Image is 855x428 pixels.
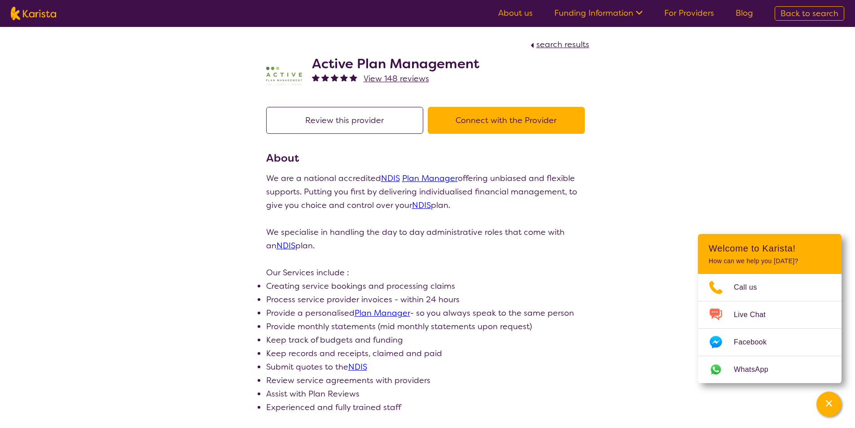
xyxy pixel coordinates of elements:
h2: Active Plan Management [312,56,479,72]
img: pypzb5qm7jexfhutod0x.png [266,58,302,94]
li: Provide monthly statements (mid monthly statements upon request) [266,320,589,333]
a: NDIS [381,173,400,184]
a: NDIS [348,362,367,372]
span: View 148 reviews [364,73,429,84]
a: View 148 reviews [364,72,429,85]
a: Review this provider [266,115,428,126]
a: For Providers [664,8,714,18]
button: Channel Menu [816,392,842,417]
img: Karista logo [11,7,56,20]
img: fullstar [340,74,348,81]
li: Experienced and fully trained staff [266,401,589,414]
span: Call us [734,281,768,294]
div: Channel Menu [698,234,842,383]
button: Connect with the Provider [428,107,585,134]
h2: Welcome to Karista! [709,243,831,254]
h3: About [266,150,589,166]
img: fullstar [350,74,357,81]
span: Back to search [780,8,838,19]
p: Our Services include : [266,266,589,279]
a: Plan Manager [355,308,410,318]
a: search results [528,39,589,50]
a: Connect with the Provider [428,115,589,126]
p: How can we help you [DATE]? [709,257,831,265]
a: Blog [736,8,753,18]
p: We are a national accredited offering unbiased and flexible supports. Putting you first by delive... [266,172,589,212]
ul: Choose channel [698,274,842,383]
li: Submit quotes to the [266,360,589,374]
a: Back to search [775,6,844,21]
li: Provide a personalised - so you always speak to the same person [266,306,589,320]
img: fullstar [312,74,320,81]
img: fullstar [331,74,338,81]
a: Plan Manager [402,173,458,184]
a: Web link opens in a new tab. [698,356,842,383]
a: About us [498,8,533,18]
li: Keep track of budgets and funding [266,333,589,347]
button: Review this provider [266,107,423,134]
span: Facebook [734,335,777,349]
span: WhatsApp [734,363,779,376]
a: NDIS [276,240,295,251]
a: Funding Information [554,8,643,18]
span: search results [536,39,589,50]
li: Creating service bookings and processing claims [266,279,589,293]
li: Review service agreements with providers [266,374,589,387]
li: Assist with Plan Reviews [266,387,589,401]
span: Live Chat [734,308,776,322]
li: Process service provider invoices - within 24 hours [266,293,589,306]
img: fullstar [321,74,329,81]
li: Keep records and receipts, claimed and paid [266,347,589,360]
a: NDIS [412,200,431,211]
p: We specialise in handling the day to day administrative roles that come with an plan. [266,225,589,252]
